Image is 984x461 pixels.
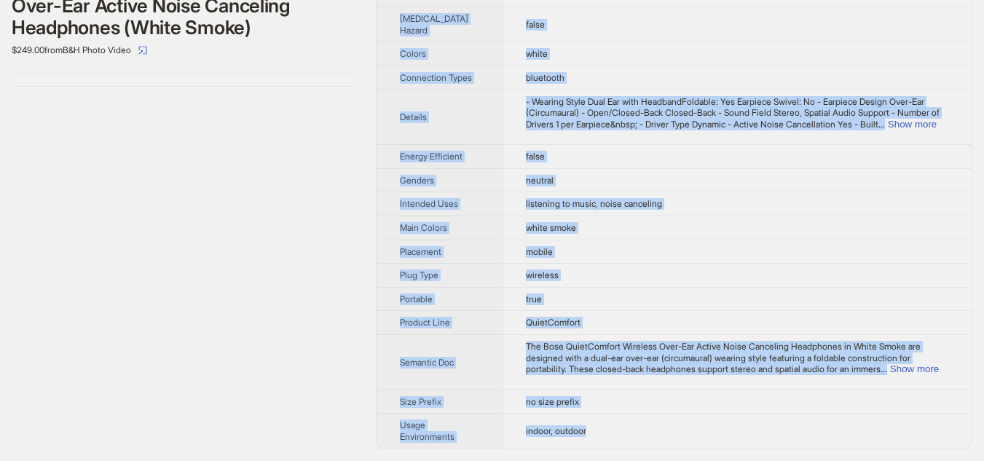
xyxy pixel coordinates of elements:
[526,269,559,280] span: wireless
[526,341,921,374] span: The Bose QuietComfort Wireless Over-Ear Active Noise Canceling Headphones in White Smoke are desi...
[400,419,454,442] span: Usage Environments
[400,396,441,407] span: Size Prefix
[526,19,545,30] span: false
[400,13,468,36] span: [MEDICAL_DATA] Hazard
[400,111,427,122] span: Details
[888,119,937,130] button: Expand
[881,363,887,374] span: ...
[526,246,553,257] span: mobile
[526,72,564,83] span: bluetooth
[526,48,548,59] span: white
[526,317,580,328] span: QuietComfort
[526,222,576,233] span: white smoke
[400,317,450,328] span: Product Line
[400,48,426,59] span: Colors
[526,175,554,186] span: neutral
[526,198,662,209] span: listening to music, noise canceling
[400,269,438,280] span: Plug Type
[526,151,545,162] span: false
[526,425,586,436] span: indoor, outdoor
[526,96,940,130] span: - Wearing Style Dual Ear with HeadbandFoldable: Yes Earpiece Swivel: No - Earpiece Design Over-Ea...
[526,396,579,407] span: no size prefix
[400,175,434,186] span: Genders
[400,222,447,233] span: Main Colors
[400,293,433,304] span: Portable
[400,72,472,83] span: Connection Types
[400,357,454,368] span: Semantic Doc
[400,246,441,257] span: Placement
[526,96,948,130] div: - Wearing Style Dual Ear with HeadbandFoldable: Yes Earpiece Swivel: No - Earpiece Design Over-Ea...
[12,39,353,62] div: $249.00 from B&H Photo Video
[878,119,885,130] span: ...
[400,151,463,162] span: Energy Efficient
[890,363,939,374] button: Expand
[526,341,948,375] div: The Bose QuietComfort Wireless Over-Ear Active Noise Canceling Headphones in White Smoke are desi...
[138,46,147,55] span: select
[400,198,458,209] span: Intended Uses
[526,293,542,304] span: true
